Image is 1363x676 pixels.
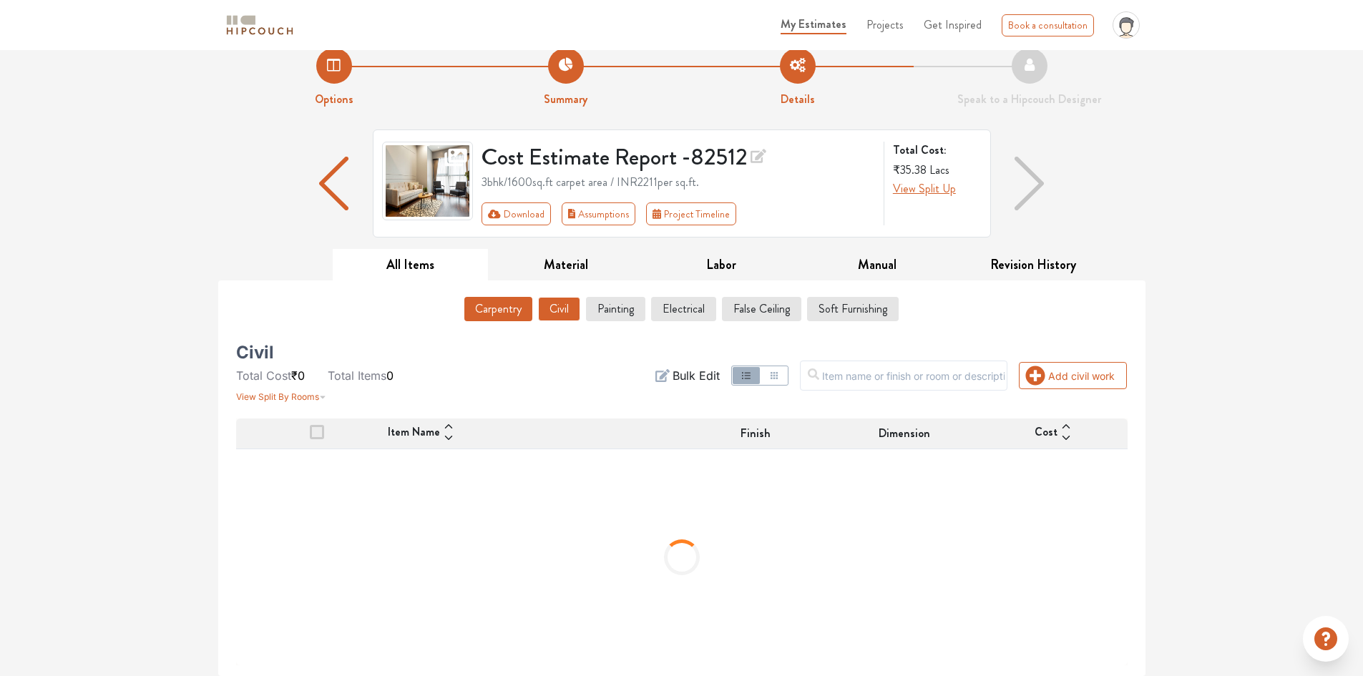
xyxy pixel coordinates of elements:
div: 3bhk / 1600 sq.ft carpet area / INR 2211 per sq.ft. [482,174,875,191]
button: Carpentry [464,297,532,321]
span: logo-horizontal.svg [224,9,295,41]
span: Bulk Edit [673,367,720,384]
button: Electrical [651,297,716,321]
button: Bulk Edit [655,367,720,384]
h5: Civil [236,347,274,358]
span: View Split Up [893,180,956,197]
img: logo-horizontal.svg [224,13,295,38]
div: Toolbar with button groups [482,202,875,225]
button: View Split By Rooms [236,384,326,404]
li: 0 [328,367,394,384]
span: Total Items [328,368,386,383]
button: Material [488,249,644,281]
button: Soft Furnishing [807,297,899,321]
span: ₹0 [291,368,305,383]
h3: Cost Estimate Report - 82512 [482,142,875,171]
span: Total Cost [236,368,291,383]
input: Item name or finish or room or description [800,361,1007,391]
span: Get Inspired [924,16,982,33]
strong: Details [781,91,815,107]
button: Painting [586,297,645,321]
strong: Speak to a Hipcouch Designer [957,91,1101,107]
button: Add civil work [1019,362,1127,389]
span: Lacs [929,162,949,178]
span: Dimension [879,425,930,442]
button: Download [482,202,551,225]
button: Labor [644,249,800,281]
strong: Total Cost: [893,142,979,159]
span: Cost [1035,423,1057,444]
div: First group [482,202,748,225]
button: Manual [799,249,955,281]
span: View Split By Rooms [236,391,319,402]
button: Civil [538,297,580,321]
span: Projects [866,16,904,33]
strong: Summary [544,91,587,107]
span: Finish [741,425,771,442]
span: Item Name [388,423,440,444]
button: Assumptions [562,202,636,225]
span: ₹35.38 [893,162,927,178]
img: gallery [382,142,474,220]
button: False Ceiling [722,297,801,321]
button: View Split Up [893,180,956,197]
img: arrow left [319,157,348,211]
strong: Options [315,91,353,107]
span: My Estimates [781,16,846,32]
button: All Items [333,249,489,281]
div: Book a consultation [1002,14,1094,36]
img: arrow right [1015,157,1044,211]
button: Revision History [955,249,1111,281]
button: Project Timeline [646,202,736,225]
